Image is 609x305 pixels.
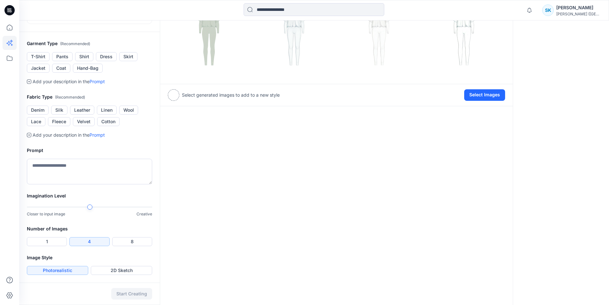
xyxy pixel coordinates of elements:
span: ( Recommended ) [55,95,85,100]
button: Select Images [464,89,505,101]
div: [PERSON_NAME] [556,4,601,12]
p: Creative [137,211,152,217]
button: 8 [112,237,152,246]
div: SK [542,4,554,16]
button: Hand-Bag [73,64,103,73]
button: 1 [27,237,67,246]
button: Dress [96,52,117,61]
button: Silk [51,106,67,115]
button: Shirt [75,52,93,61]
p: Closer to input image [27,211,65,217]
h2: Number of Images [27,225,152,233]
button: Lace [27,117,45,126]
p: Select generated images to add to a new style [182,91,280,99]
div: [PERSON_NAME] ([GEOGRAPHIC_DATA]) Exp... [556,12,601,16]
a: Prompt [90,79,105,84]
button: Velvet [73,117,95,126]
button: Wool [119,106,138,115]
button: Skirt [119,52,137,61]
h2: Fabric Type [27,93,152,101]
button: Photorealistic [27,266,88,275]
h2: Image Style [27,254,152,261]
button: Coat [52,64,70,73]
h2: Prompt [27,147,152,154]
h2: Garment Type [27,40,152,48]
p: Add your description in the [33,131,105,139]
button: Pants [52,52,73,61]
button: Fleece [48,117,70,126]
h2: Imagination Level [27,192,152,200]
p: Add your description in the [33,78,105,85]
button: Denim [27,106,49,115]
button: Linen [97,106,117,115]
button: 2D Sketch [91,266,152,275]
button: Cotton [97,117,120,126]
span: ( Recommended ) [60,41,90,46]
a: Prompt [90,132,105,138]
button: Leather [70,106,94,115]
button: Jacket [27,64,50,73]
button: T-Shirt [27,52,50,61]
button: 4 [69,237,109,246]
